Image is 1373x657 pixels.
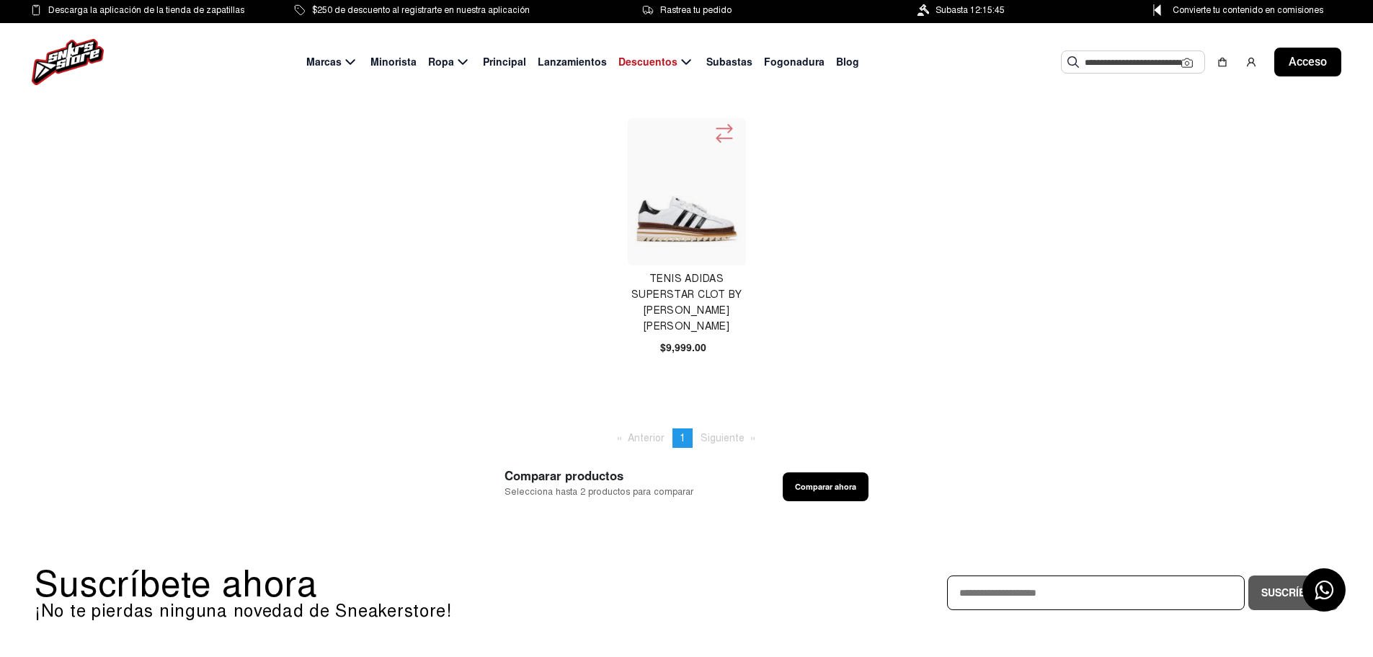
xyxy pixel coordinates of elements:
[706,56,752,69] font: Subastas
[631,136,742,247] img: TENIS ADIDAS SUPERSTAR CLOT BY EDISON CHEN BLANCO CRYSTAL SAND
[483,56,526,69] font: Principal
[505,469,623,484] font: Comparar productos
[505,486,693,498] font: Selecciona hasta 2 productos para comparar
[35,562,318,607] font: Suscríbete ahora
[660,5,732,15] font: Rastrea tu pedido
[35,600,452,622] font: ¡No te pierdas ninguna novedad de Sneakerstore!
[1245,56,1257,68] img: usuario
[428,56,454,69] font: Ropa
[1067,56,1079,68] img: Buscar
[1261,587,1325,600] font: Suscríbete
[1248,576,1338,610] button: Suscríbete
[48,5,244,15] font: Descarga la aplicación de la tienda de zapatillas
[660,341,706,354] font: $9,999.00
[680,432,685,444] font: 1
[312,5,530,15] font: $250 de descuento al registrarte en nuestra aplicación
[32,39,104,85] img: logo
[1173,5,1323,15] font: Convierte tu contenido en comisiones
[1148,4,1166,16] img: Icono de punto de control
[610,428,763,448] ul: Paginación
[936,5,1005,15] font: Subasta 12:15:45
[701,432,745,444] font: Siguiente
[783,472,868,501] button: Comparar ahora
[306,56,342,69] font: Marcas
[631,273,742,332] font: TENIS ADIDAS SUPERSTAR CLOT BY [PERSON_NAME] [PERSON_NAME]
[618,56,677,69] font: Descuentos
[836,56,859,69] font: Blog
[1289,55,1327,69] font: Acceso
[370,56,417,69] font: Minorista
[538,56,607,69] font: Lanzamientos
[795,482,856,492] font: Comparar ahora
[1217,56,1228,68] img: compras
[1181,57,1193,69] img: Cámara
[628,432,665,444] font: Anterior
[764,56,825,69] font: Fogonadura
